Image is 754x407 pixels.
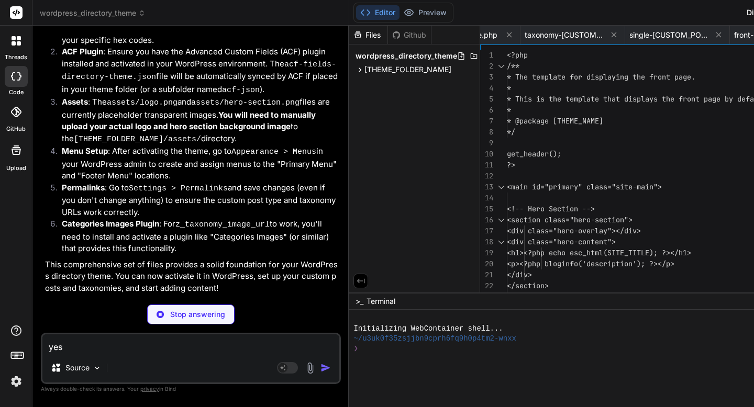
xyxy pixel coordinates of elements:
span: <?php [507,50,528,60]
textarea: yes [42,334,339,353]
li: : For to work, you'll need to install and activate a plugin like "Categories Images" (or similar)... [53,218,339,255]
strong: ACF Plugin [62,47,103,56]
label: Upload [6,164,26,173]
span: taxonomy-[CUSTOM_TAXONOMY_SLUG].php [525,30,603,40]
span: Terminal [367,296,395,307]
span: * @package [THEME_NAME] [507,116,603,126]
div: 1 [480,50,493,61]
div: Github [388,30,431,40]
div: 3 [480,72,493,83]
div: 12 [480,171,493,182]
span: ❯ [353,344,358,354]
div: 15 [480,203,493,214]
span: <div class="hero-overlay"></div> [507,226,641,235]
strong: Permalinks [62,183,105,193]
li: : Go to and save changes (even if you don't change anything) to ensure the custom post type and t... [53,182,339,219]
span: <main id="primary" class="site-main"> [507,182,662,191]
span: wordpress_directory_theme [356,51,457,61]
label: threads [5,53,27,62]
div: Click to collapse the range. [494,214,508,225]
span: </section> [507,281,549,290]
code: z_taxonomy_image_url [175,220,270,229]
div: 17 [480,225,493,236]
div: Click to collapse the range. [494,236,508,247]
span: privacy [140,386,159,392]
span: ?> [507,160,515,169]
code: Appearance > Menus [231,148,316,156]
span: ></h1> [666,248,691,257]
div: 21 [480,269,493,280]
p: This comprehensive set of files provides a solid foundation for your WordPress directory theme. Y... [45,259,339,295]
label: code [9,88,24,97]
span: <div class="hero-content"> [507,237,616,246]
div: 5 [480,94,493,105]
div: 6 [480,105,493,116]
img: icon [320,363,331,373]
code: acf-json [222,86,260,95]
div: 2 [480,61,493,72]
img: attachment [304,362,316,374]
code: [THEME_FOLDER_NAME]/assets/ [74,135,201,144]
div: Click to collapse the range. [494,182,508,193]
img: Pick Models [93,364,102,372]
div: 16 [480,214,493,225]
strong: Menu Setup [62,146,108,156]
span: <p><?php bloginfo('description'); ?></ [507,259,666,268]
div: 18 [480,236,493,247]
span: </div> [507,270,532,279]
div: 11 [480,160,493,171]
div: 22 [480,280,493,291]
div: 13 [480,182,493,193]
div: 8 [480,127,493,138]
span: >_ [356,296,363,307]
span: <section class="hero-section"> [507,215,633,224]
code: assets/logo.png [107,98,178,107]
div: 4 [480,83,493,94]
strong: Categories Images Plugin [62,219,159,229]
span: ~/u3uk0f35zsjjbn9cprh6fq9h0p4tm2-wnxx [353,334,516,344]
label: GitHub [6,125,26,133]
li: : Ensure you have the Advanced Custom Fields (ACF) plugin installed and activated in your WordPre... [53,46,339,96]
li: : The and files are currently placeholder transparent images. to the directory. [53,96,339,145]
div: 23 [480,291,493,302]
p: Source [65,363,90,373]
p: Always double-check its answers. Your in Bind [41,384,341,394]
div: 10 [480,149,493,160]
span: * This is the template that displays the front pa [507,94,712,104]
div: 19 [480,247,493,258]
div: Files [349,30,387,40]
button: Preview [400,5,451,20]
span: <h1><?php echo esc_html(SITE_TITLE); ? [507,248,666,257]
div: 7 [480,116,493,127]
code: assets/hero-section.png [191,98,300,107]
strong: Assets [62,97,88,107]
span: single-[CUSTOM_POST_TYPE_SLUG].php [629,30,708,40]
span: <!-- Hero Section --> [507,204,595,213]
li: : After activating the theme, go to in your WordPress admin to create and assign menus to the "Pr... [53,145,339,182]
button: Editor [356,5,400,20]
span: get_header(); [507,149,561,159]
span: [THEME_FOLDER_NAME] [364,64,451,75]
p: Stop answering [170,309,225,320]
img: settings [7,372,25,390]
span: Initializing WebContainer shell... [353,324,503,334]
div: 9 [480,138,493,149]
span: wordpress_directory_theme [40,8,146,18]
code: Settings > Permalinks [129,184,228,193]
div: 14 [480,193,493,203]
div: 20 [480,258,493,269]
div: Click to collapse the range. [494,61,508,72]
span: p> [666,259,674,268]
span: * The template for displaying the front page. [507,72,695,82]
